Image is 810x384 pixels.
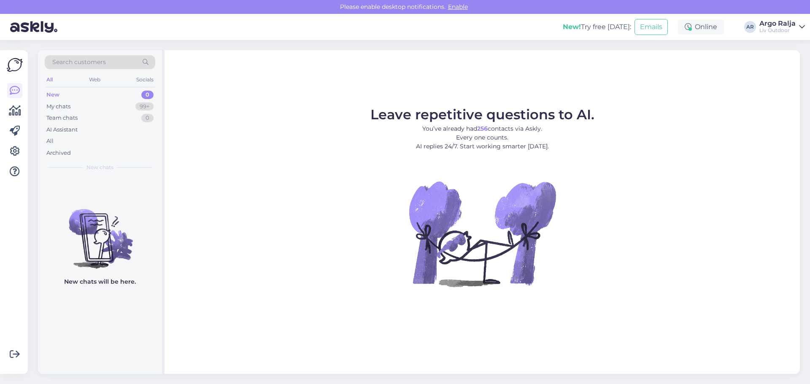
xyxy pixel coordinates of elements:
[38,194,162,270] img: No chats
[7,57,23,73] img: Askly Logo
[135,74,155,85] div: Socials
[744,21,756,33] div: AR
[759,27,796,34] div: Liv Outdoor
[46,102,70,111] div: My chats
[87,74,102,85] div: Web
[477,125,488,132] b: 256
[46,114,78,122] div: Team chats
[563,23,581,31] b: New!
[759,20,796,27] div: Argo Ralja
[563,22,631,32] div: Try free [DATE]:
[52,58,106,67] span: Search customers
[141,91,154,99] div: 0
[445,3,470,11] span: Enable
[406,158,558,309] img: No Chat active
[46,126,78,134] div: AI Assistant
[64,277,136,286] p: New chats will be here.
[46,137,54,145] div: All
[46,91,59,99] div: New
[678,19,724,35] div: Online
[370,124,594,151] p: You’ve already had contacts via Askly. Every one counts. AI replies 24/7. Start working smarter [...
[135,102,154,111] div: 99+
[46,149,71,157] div: Archived
[759,20,805,34] a: Argo RaljaLiv Outdoor
[45,74,54,85] div: All
[86,164,113,171] span: New chats
[141,114,154,122] div: 0
[634,19,668,35] button: Emails
[370,106,594,123] span: Leave repetitive questions to AI.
